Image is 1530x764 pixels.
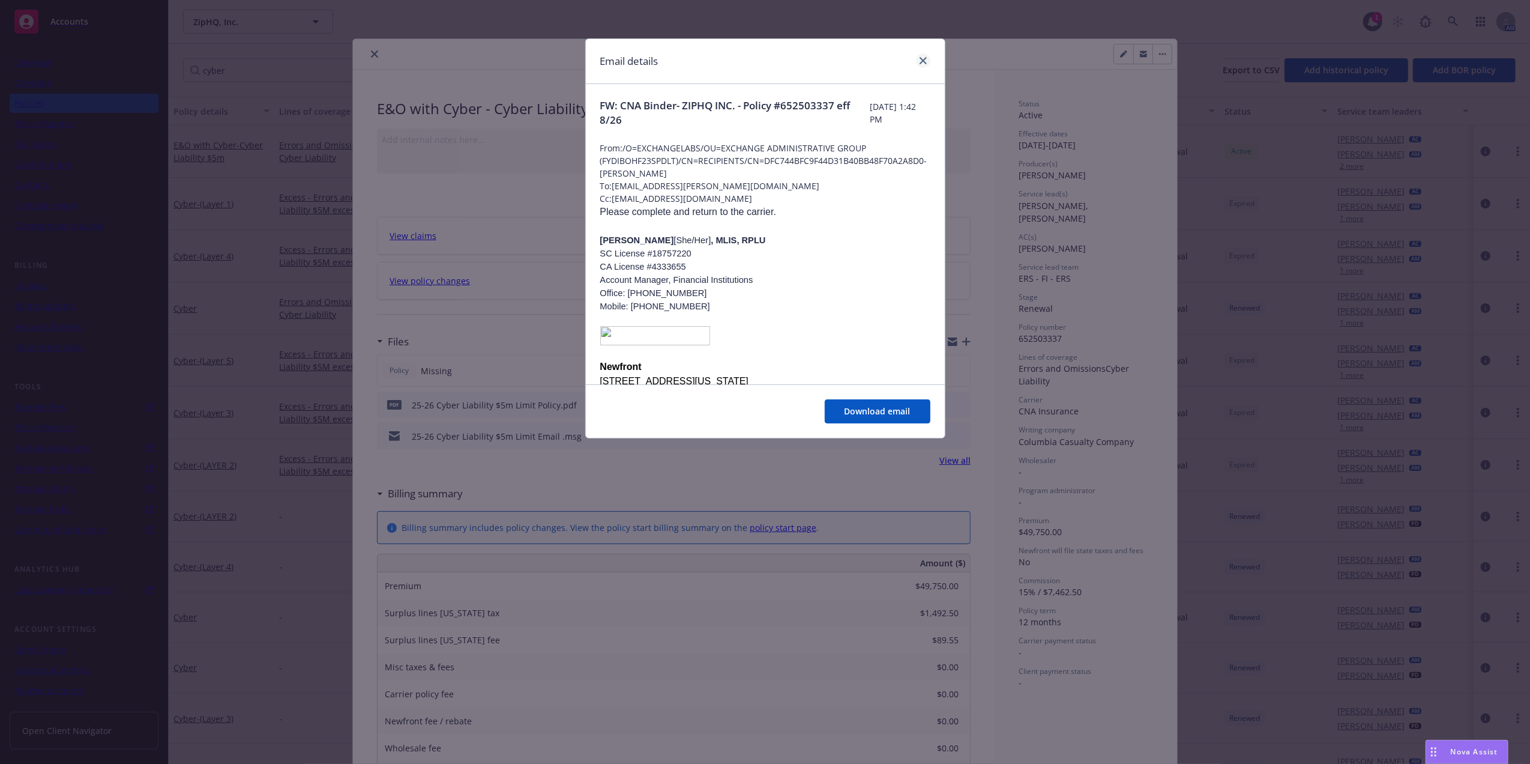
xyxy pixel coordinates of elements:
[600,362,642,372] span: Newfront
[825,399,930,423] button: Download email
[845,405,911,417] span: Download email
[1451,747,1498,757] span: Nova Assist
[1426,741,1441,763] div: Drag to move
[1426,740,1508,764] button: Nova Assist
[600,376,748,386] span: [STREET_ADDRESS][US_STATE]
